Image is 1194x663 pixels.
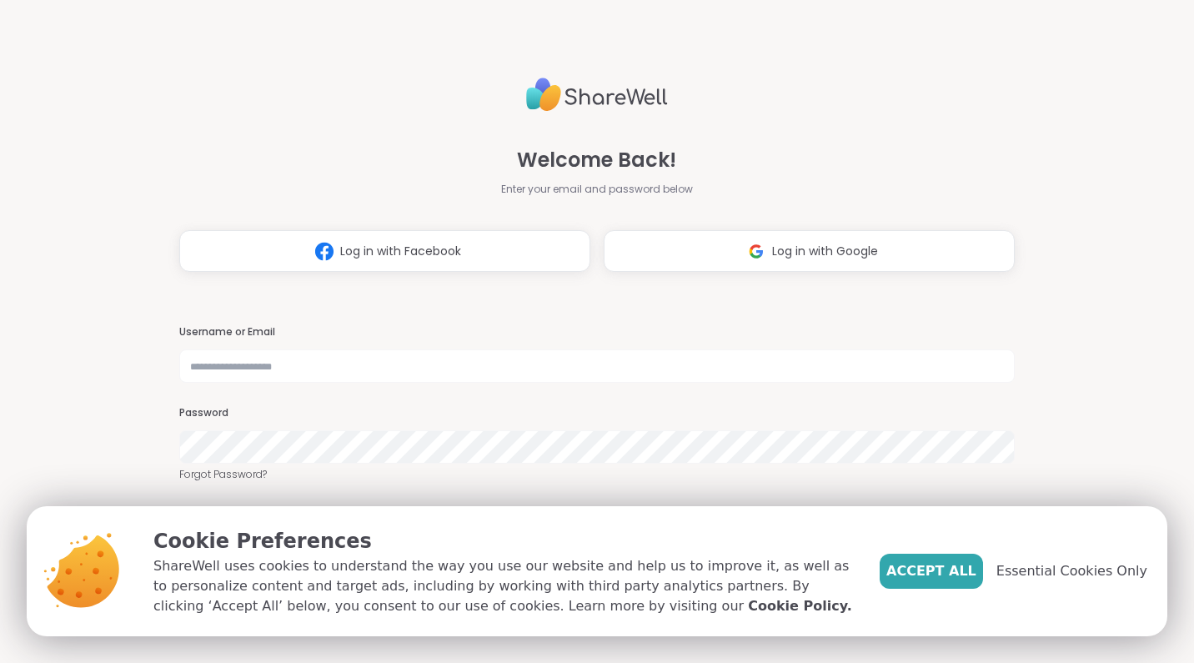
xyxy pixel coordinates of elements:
h3: Password [179,406,1015,420]
p: Cookie Preferences [153,526,853,556]
span: Welcome Back! [517,145,676,175]
p: ShareWell uses cookies to understand the way you use our website and help us to improve it, as we... [153,556,853,616]
span: Log in with Google [772,243,878,260]
button: Log in with Facebook [179,230,590,272]
a: Forgot Password? [179,467,1015,482]
span: Log in with Facebook [340,243,461,260]
img: ShareWell Logo [526,71,668,118]
h3: Username or Email [179,325,1015,339]
span: Enter your email and password below [501,182,693,197]
a: Cookie Policy. [748,596,851,616]
span: Essential Cookies Only [996,561,1147,581]
button: Log in with Google [604,230,1015,272]
span: Accept All [886,561,976,581]
img: ShareWell Logomark [309,236,340,267]
button: Accept All [880,554,983,589]
img: ShareWell Logomark [740,236,772,267]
